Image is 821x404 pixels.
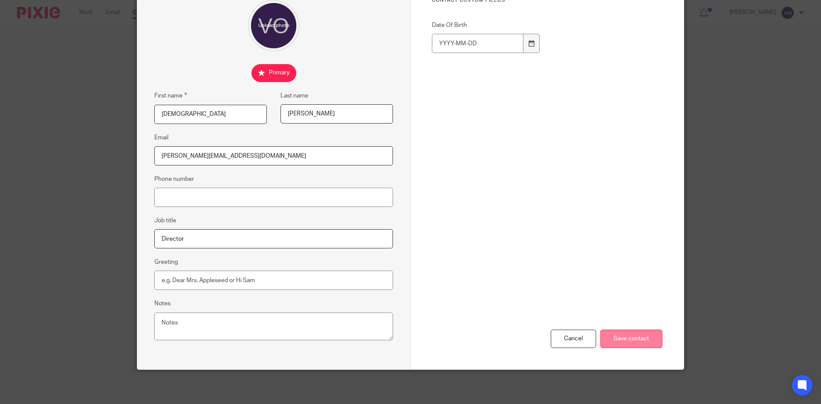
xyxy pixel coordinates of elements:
label: Email [154,133,168,142]
input: YYYY-MM-DD [432,34,523,53]
label: Notes [154,299,171,308]
label: Date Of Birth [432,21,540,29]
div: Cancel [551,330,596,348]
input: Save contact [600,330,662,348]
label: Greeting [154,258,178,266]
label: First name [154,91,187,100]
input: e.g. Dear Mrs. Appleseed or Hi Sam [154,271,393,290]
label: Job title [154,216,176,225]
label: Last name [281,91,308,100]
label: Phone number [154,175,194,183]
